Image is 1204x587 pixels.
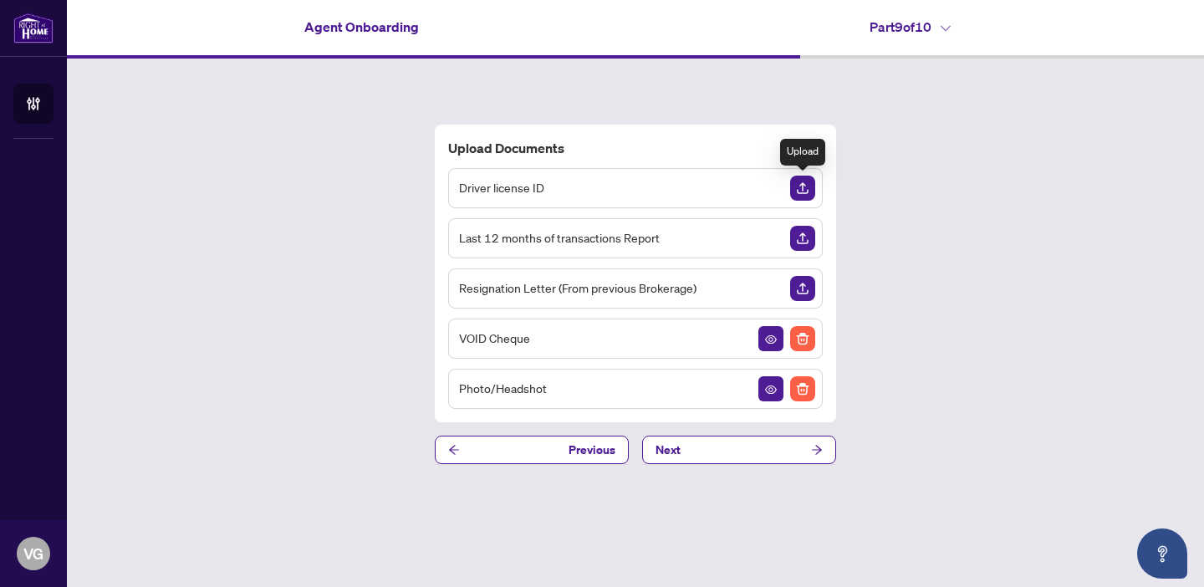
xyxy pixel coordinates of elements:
[1137,528,1187,579] button: Open asap
[790,226,815,251] img: Upload Document
[304,17,419,37] h4: Agent Onboarding
[790,176,815,201] img: Upload Document
[13,13,54,43] img: logo
[569,436,615,463] span: Previous
[790,326,815,351] img: Delete File
[811,444,823,456] span: arrow-right
[435,436,629,464] button: Previous
[23,542,43,565] span: VG
[448,138,823,158] h4: Upload Documents
[459,329,530,348] span: VOID Cheque
[780,139,825,166] div: Upload
[765,384,777,396] span: View Document
[790,276,815,301] img: Upload Document
[790,376,815,401] img: Delete File
[448,444,460,456] span: arrow-left
[765,334,777,345] span: View Document
[459,228,660,248] span: Last 12 months of transactions Report
[642,436,836,464] button: Next
[459,178,544,197] span: Driver license ID
[459,278,696,298] span: Resignation Letter (From previous Brokerage)
[459,379,547,398] span: Photo/Headshot
[656,436,681,463] span: Next
[870,17,951,37] h4: Part 9 of 10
